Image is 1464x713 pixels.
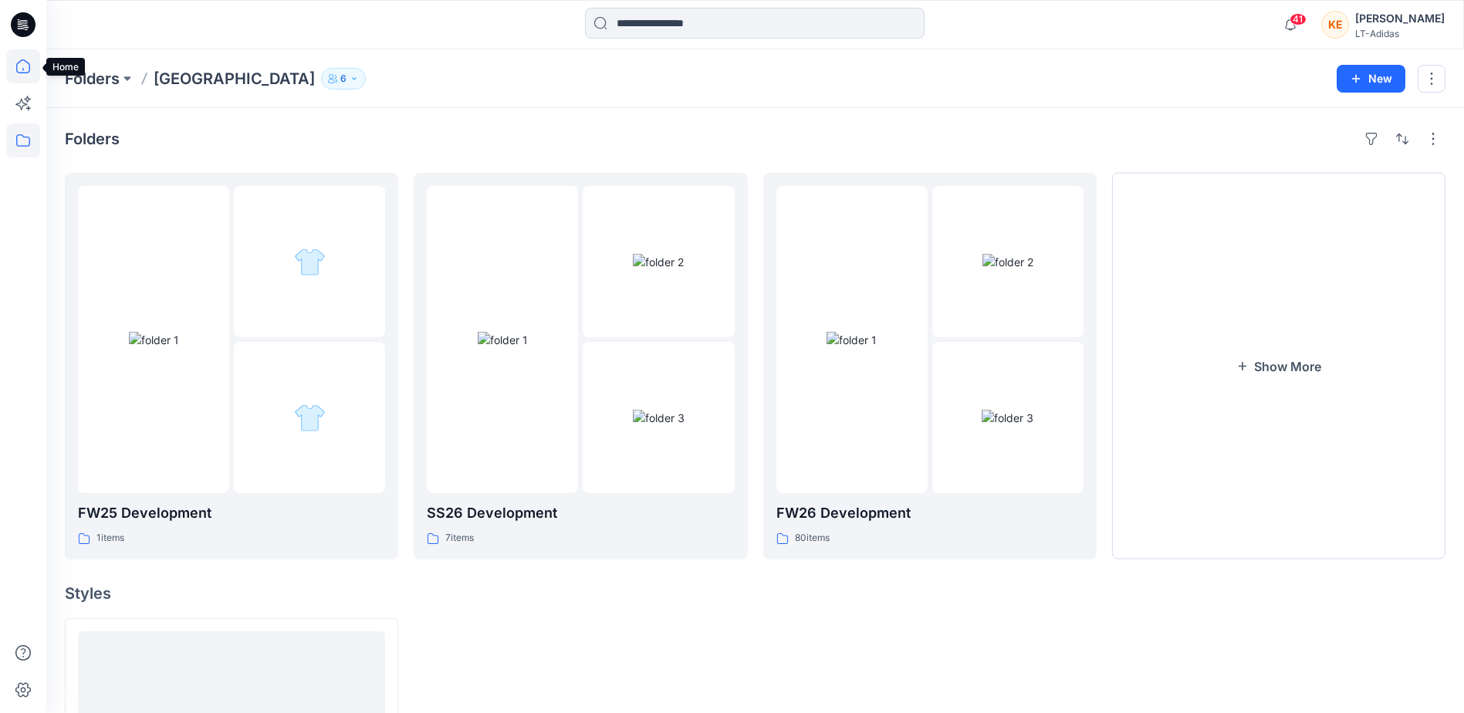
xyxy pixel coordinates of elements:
[340,70,347,87] p: 6
[633,410,685,426] img: folder 3
[129,332,179,348] img: folder 1
[78,502,385,524] p: FW25 Development
[478,332,528,348] img: folder 1
[154,68,315,90] p: [GEOGRAPHIC_DATA]
[827,332,877,348] img: folder 1
[1337,65,1405,93] button: New
[1290,13,1307,25] span: 41
[1321,11,1349,39] div: KE
[795,530,830,546] p: 80 items
[776,502,1084,524] p: FW26 Development
[65,173,398,559] a: folder 1folder 2folder 3FW25 Development1items
[445,530,474,546] p: 7 items
[1355,9,1445,28] div: [PERSON_NAME]
[321,68,366,90] button: 6
[633,254,684,270] img: folder 2
[294,402,326,434] img: folder 3
[414,173,747,559] a: folder 1folder 2folder 3SS26 Development7items
[1112,173,1445,559] button: Show More
[982,410,1033,426] img: folder 3
[65,130,120,148] h4: Folders
[763,173,1097,559] a: folder 1folder 2folder 3FW26 Development80items
[96,530,124,546] p: 1 items
[294,246,326,278] img: folder 2
[982,254,1033,270] img: folder 2
[65,584,1445,603] h4: Styles
[427,502,734,524] p: SS26 Development
[65,68,120,90] a: Folders
[1355,28,1445,39] div: LT-Adidas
